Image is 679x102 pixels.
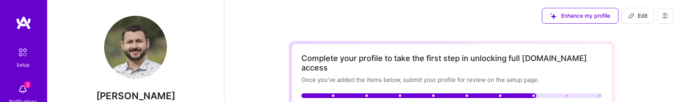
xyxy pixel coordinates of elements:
[63,90,208,102] span: [PERSON_NAME]
[15,44,31,61] img: setup
[24,82,31,88] span: 2
[628,12,648,20] span: Edit
[301,76,602,84] div: Once you’ve added the items below, submit your profile for review on the setup page.
[104,16,167,79] img: User Avatar
[550,12,610,20] span: Enhance my profile
[16,16,31,30] img: logo
[622,8,654,24] button: Edit
[15,82,31,97] img: bell
[301,54,602,72] div: Complete your profile to take the first step in unlocking full [DOMAIN_NAME] access
[542,8,618,24] button: Enhance my profile
[550,13,556,19] i: icon SuggestedTeams
[17,61,29,69] div: Setup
